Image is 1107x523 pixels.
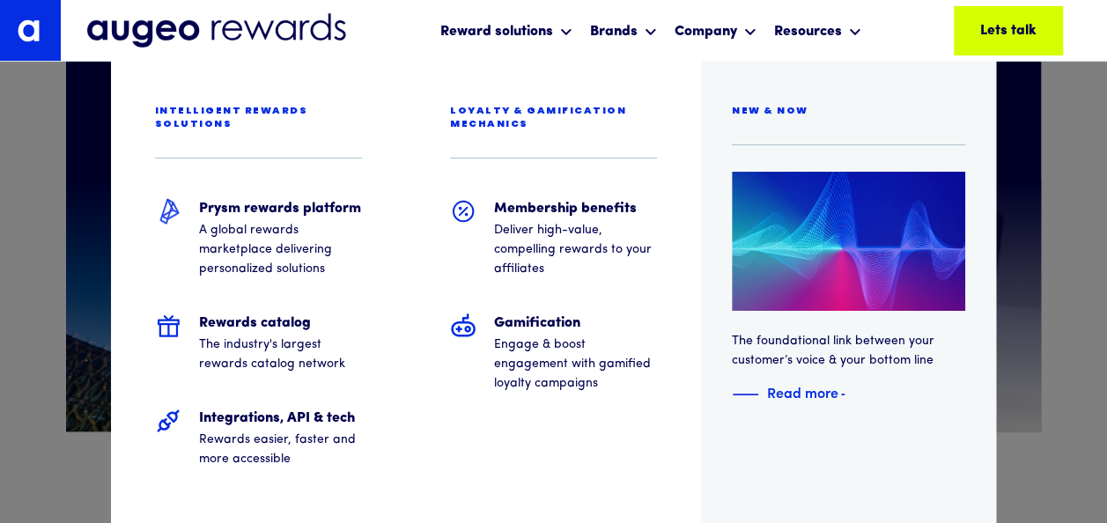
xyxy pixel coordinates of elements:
p: Engage & boost engagement with gamified loyalty campaigns [494,335,657,394]
nav: Reward solutions [436,53,577,54]
h5: Integrations, API & tech [199,408,362,429]
a: Prysm rewards platformA global rewards marketplace delivering personalized solutions [142,185,375,292]
h5: Prysm rewards platform [199,198,362,219]
p: Rewards easier, faster and more accessible [199,431,362,469]
a: Rewards catalogThe industry's largest rewards catalog network [142,299,375,387]
p: A global rewards marketplace delivering personalized solutions [199,221,362,279]
div: Read more [767,381,838,402]
p: The foundational link between your customer’s voice & your bottom line [732,332,965,371]
div: New & now [732,105,808,118]
div: Intelligent rewards solutions [155,105,375,131]
p: The industry's largest rewards catalog network [199,335,362,374]
p: Deliver high-value, compelling rewards to your affiliates [494,221,657,279]
a: GamificationEngage & boost engagement with gamified loyalty campaigns [437,299,670,407]
a: Membership benefitsDeliver high-value, compelling rewards to your affiliates [437,185,670,292]
img: Blue decorative line [732,384,758,405]
img: Blue text arrow [840,384,867,405]
h5: Gamification [494,313,657,334]
a: Integrations, API & techRewards easier, faster and more accessible [142,394,375,482]
h5: Membership benefits [494,198,657,219]
div: Loyalty & gamification mechanics [450,105,670,131]
h5: Rewards catalog [199,313,362,334]
a: The foundational link between your customer’s voice & your bottom lineBlue decorative lineRead mo... [732,172,965,405]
